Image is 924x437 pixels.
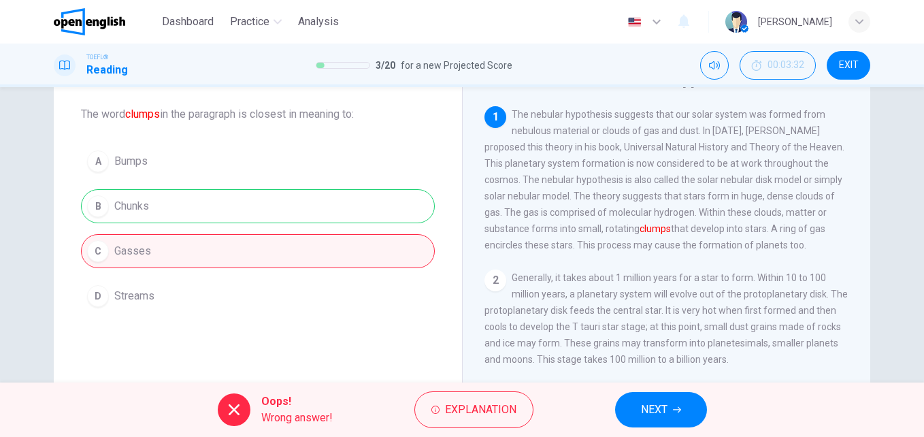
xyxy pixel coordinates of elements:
span: The word in the paragraph is closest in meaning to: [81,106,435,123]
span: 3 / 20 [376,57,395,74]
button: NEXT [615,392,707,427]
span: Practice [230,14,269,30]
div: [PERSON_NAME] [758,14,832,30]
img: OpenEnglish logo [54,8,125,35]
font: clumps [640,223,671,234]
span: Analysis [298,14,339,30]
span: TOEFL® [86,52,108,62]
button: Analysis [293,10,344,34]
span: The nebular hypothesis suggests that our solar system was formed from nebulous material or clouds... [484,109,844,250]
span: Dashboard [162,14,214,30]
font: clumps [125,108,160,120]
img: en [626,17,643,27]
span: 00:03:32 [768,60,804,71]
div: 1 [484,106,506,128]
span: NEXT [641,400,667,419]
span: Generally, it takes about 1 million years for a star to form. Within 10 to 100 million years, a p... [484,272,848,365]
h1: Reading [86,62,128,78]
a: OpenEnglish logo [54,8,156,35]
span: Explanation [445,400,516,419]
div: Mute [700,51,729,80]
img: Profile picture [725,11,747,33]
span: Oops! [261,393,333,410]
button: Explanation [414,391,533,428]
span: Wrong answer! [261,410,333,426]
button: EXIT [827,51,870,80]
button: Practice [225,10,287,34]
span: for a new Projected Score [401,57,512,74]
div: Hide [740,51,816,80]
span: EXIT [839,60,859,71]
button: Dashboard [156,10,219,34]
div: 2 [484,270,506,291]
button: 00:03:32 [740,51,816,80]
